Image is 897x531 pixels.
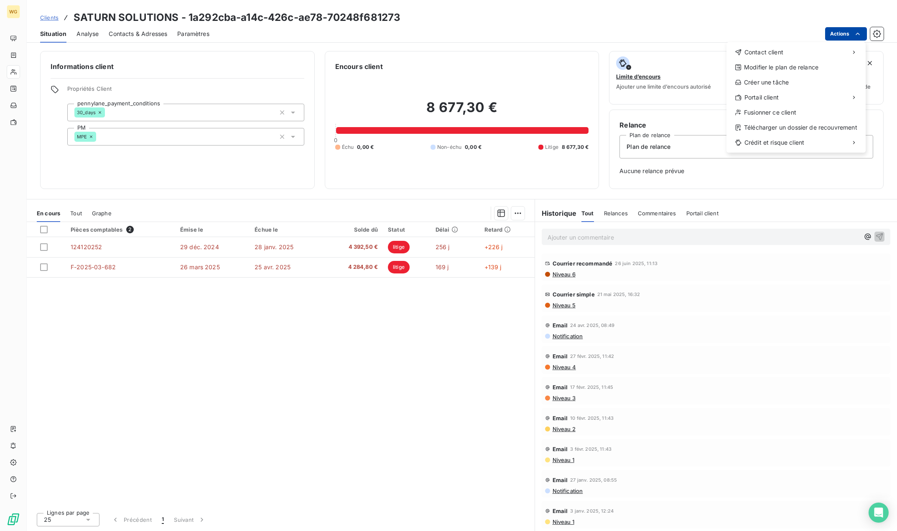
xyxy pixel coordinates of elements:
[726,42,866,153] div: Actions
[730,106,862,119] div: Fusionner ce client
[730,121,862,134] div: Télécharger un dossier de recouvrement
[744,138,804,147] span: Crédit et risque client
[744,93,779,102] span: Portail client
[744,48,783,56] span: Contact client
[730,76,862,89] div: Créer une tâche
[730,61,862,74] div: Modifier le plan de relance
